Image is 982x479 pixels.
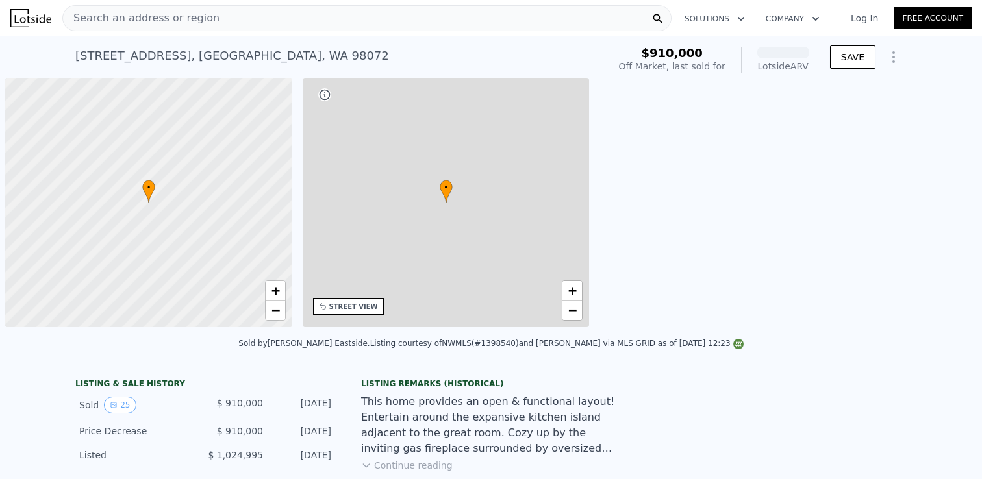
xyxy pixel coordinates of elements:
[361,378,621,389] div: Listing Remarks (Historical)
[835,12,894,25] a: Log In
[619,60,725,73] div: Off Market, last sold for
[568,302,577,318] span: −
[142,180,155,203] div: •
[273,424,331,437] div: [DATE]
[273,448,331,461] div: [DATE]
[266,281,285,301] a: Zoom in
[440,182,453,193] span: •
[63,10,220,26] span: Search an address or region
[755,7,830,31] button: Company
[562,281,582,301] a: Zoom in
[75,378,335,391] div: LISTING & SALE HISTORY
[674,7,755,31] button: Solutions
[208,450,263,460] span: $ 1,024,995
[75,47,389,65] div: [STREET_ADDRESS] , [GEOGRAPHIC_DATA] , WA 98072
[641,46,703,60] span: $910,000
[568,282,577,299] span: +
[238,339,370,348] div: Sold by [PERSON_NAME] Eastside .
[266,301,285,320] a: Zoom out
[142,182,155,193] span: •
[370,339,744,348] div: Listing courtesy of NWMLS (#1398540) and [PERSON_NAME] via MLS GRID as of [DATE] 12:23
[757,60,809,73] div: Lotside ARV
[361,394,621,456] div: This home provides an open & functional layout! Entertain around the expansive kitchen island adj...
[217,398,263,408] span: $ 910,000
[894,7,972,29] a: Free Account
[830,45,875,69] button: SAVE
[79,424,195,437] div: Price Decrease
[217,426,263,436] span: $ 910,000
[104,397,136,413] button: View historical data
[271,282,279,299] span: +
[79,448,195,461] div: Listed
[10,9,51,27] img: Lotside
[79,397,195,413] div: Sold
[881,44,907,70] button: Show Options
[271,302,279,318] span: −
[361,459,453,472] button: Continue reading
[562,301,582,320] a: Zoom out
[273,397,331,413] div: [DATE]
[329,302,378,312] div: STREET VIEW
[440,180,453,203] div: •
[733,339,744,349] img: NWMLS Logo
